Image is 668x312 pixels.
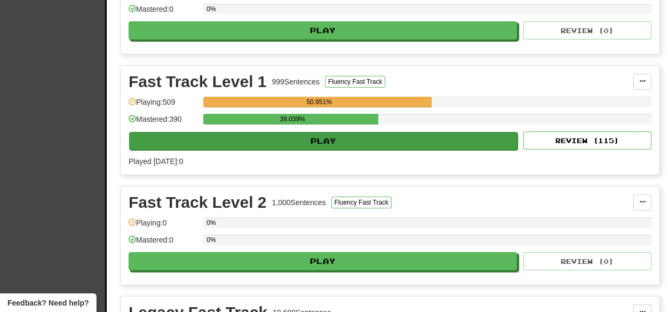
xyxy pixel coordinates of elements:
div: Mastered: 0 [129,235,198,252]
button: Play [129,132,518,150]
div: Fast Track Level 2 [129,194,267,210]
button: Fluency Fast Track [331,197,392,208]
button: Review (0) [523,21,651,40]
span: Open feedback widget [7,298,89,308]
button: Play [129,252,517,270]
div: Mastered: 0 [129,4,198,21]
div: 39.039% [206,114,378,124]
button: Play [129,21,517,40]
span: Played [DATE]: 0 [129,157,183,166]
button: Review (115) [523,131,651,150]
div: 50.951% [206,97,432,107]
div: Playing: 0 [129,217,198,235]
div: Mastered: 390 [129,114,198,131]
div: Playing: 509 [129,97,198,114]
div: Fast Track Level 1 [129,74,267,90]
div: 999 Sentences [272,76,320,87]
button: Fluency Fast Track [325,76,385,88]
button: Review (0) [523,252,651,270]
div: 1,000 Sentences [272,197,326,208]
